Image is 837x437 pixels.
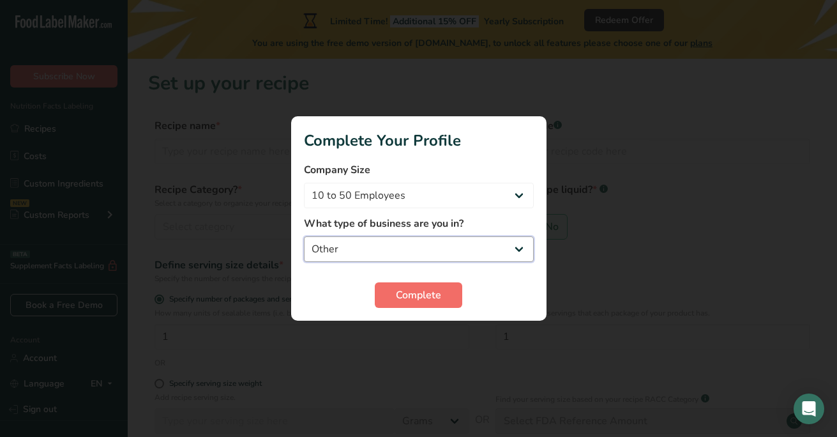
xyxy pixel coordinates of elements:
div: Open Intercom Messenger [794,394,824,424]
label: What type of business are you in? [304,216,534,231]
span: Complete [396,287,441,303]
h1: Complete Your Profile [304,129,534,152]
button: Complete [375,282,462,308]
label: Company Size [304,162,534,178]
